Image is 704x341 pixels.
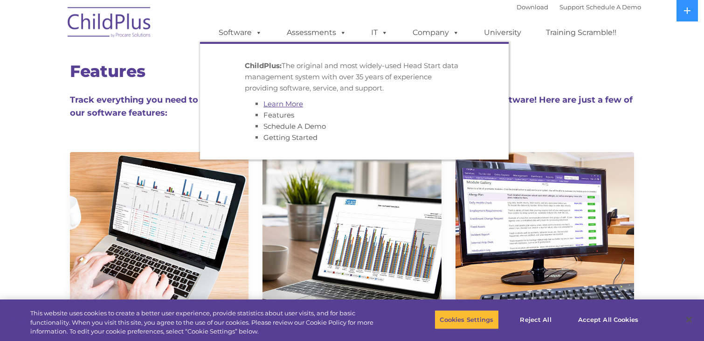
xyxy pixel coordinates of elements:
button: Close [679,309,699,330]
img: Dash [70,152,248,331]
a: Getting Started [263,133,317,142]
button: Cookies Settings [435,310,498,329]
button: Accept All Cookies [573,310,643,329]
font: | [517,3,641,11]
button: Reject All [507,310,565,329]
a: Learn More [263,99,303,108]
a: Software [209,23,271,42]
a: University [475,23,531,42]
a: Company [403,23,469,42]
a: IT [362,23,397,42]
img: CLASS-750 [262,152,441,331]
strong: ChildPlus: [245,61,282,70]
p: The original and most widely-used Head Start data management system with over 35 years of experie... [245,60,464,94]
div: This website uses cookies to create a better user experience, provide statistics about user visit... [30,309,387,336]
img: ChildPlus by Procare Solutions [63,0,156,47]
a: Download [517,3,548,11]
span: Features [70,61,145,81]
a: Assessments [277,23,356,42]
span: Track everything you need to make data driven-decisions with our Head Start data management softw... [70,95,633,118]
a: Training Scramble!! [537,23,626,42]
a: Features [263,111,294,119]
a: Schedule A Demo [586,3,641,11]
img: ModuleDesigner750 [456,152,634,331]
a: Schedule A Demo [263,122,326,131]
a: Support [559,3,584,11]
